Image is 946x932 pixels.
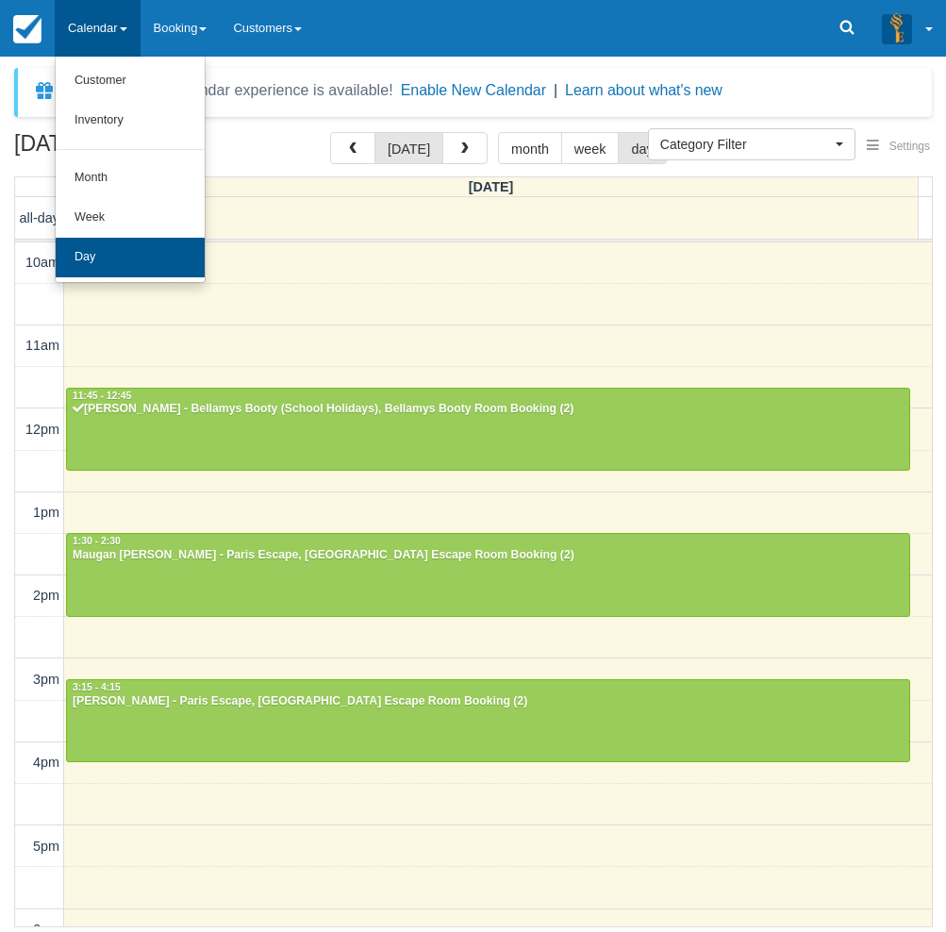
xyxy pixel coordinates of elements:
[63,79,393,102] div: A new Booking Calendar experience is available!
[33,755,59,770] span: 4pm
[25,338,59,353] span: 11am
[25,255,59,270] span: 10am
[13,15,41,43] img: checkfront-main-nav-mini-logo.png
[73,682,121,692] span: 3:15 - 4:15
[660,135,831,154] span: Category Filter
[498,132,562,164] button: month
[554,82,557,98] span: |
[72,548,905,563] div: Maugan [PERSON_NAME] - Paris Escape, [GEOGRAPHIC_DATA] Escape Room Booking (2)
[20,210,59,225] span: all-day
[56,61,205,101] a: Customer
[33,505,59,520] span: 1pm
[56,198,205,238] a: Week
[56,101,205,141] a: Inventory
[72,694,905,709] div: [PERSON_NAME] - Paris Escape, [GEOGRAPHIC_DATA] Escape Room Booking (2)
[56,238,205,277] a: Day
[72,402,905,417] div: [PERSON_NAME] - Bellamys Booty (School Holidays), Bellamys Booty Room Booking (2)
[66,679,910,762] a: 3:15 - 4:15[PERSON_NAME] - Paris Escape, [GEOGRAPHIC_DATA] Escape Room Booking (2)
[401,81,546,100] button: Enable New Calendar
[25,422,59,437] span: 12pm
[33,672,59,687] span: 3pm
[469,179,514,194] span: [DATE]
[561,132,620,164] button: week
[855,133,941,160] button: Settings
[889,140,930,153] span: Settings
[33,839,59,854] span: 5pm
[14,132,253,167] h2: [DATE]
[73,536,121,546] span: 1:30 - 2:30
[56,158,205,198] a: Month
[374,132,443,164] button: [DATE]
[66,388,910,471] a: 11:45 - 12:45[PERSON_NAME] - Bellamys Booty (School Holidays), Bellamys Booty Room Booking (2)
[882,13,912,43] img: A3
[648,128,855,160] button: Category Filter
[33,588,59,603] span: 2pm
[66,533,910,616] a: 1:30 - 2:30Maugan [PERSON_NAME] - Paris Escape, [GEOGRAPHIC_DATA] Escape Room Booking (2)
[618,132,666,164] button: day
[565,82,722,98] a: Learn about what's new
[55,57,206,283] ul: Calendar
[73,391,131,401] span: 11:45 - 12:45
